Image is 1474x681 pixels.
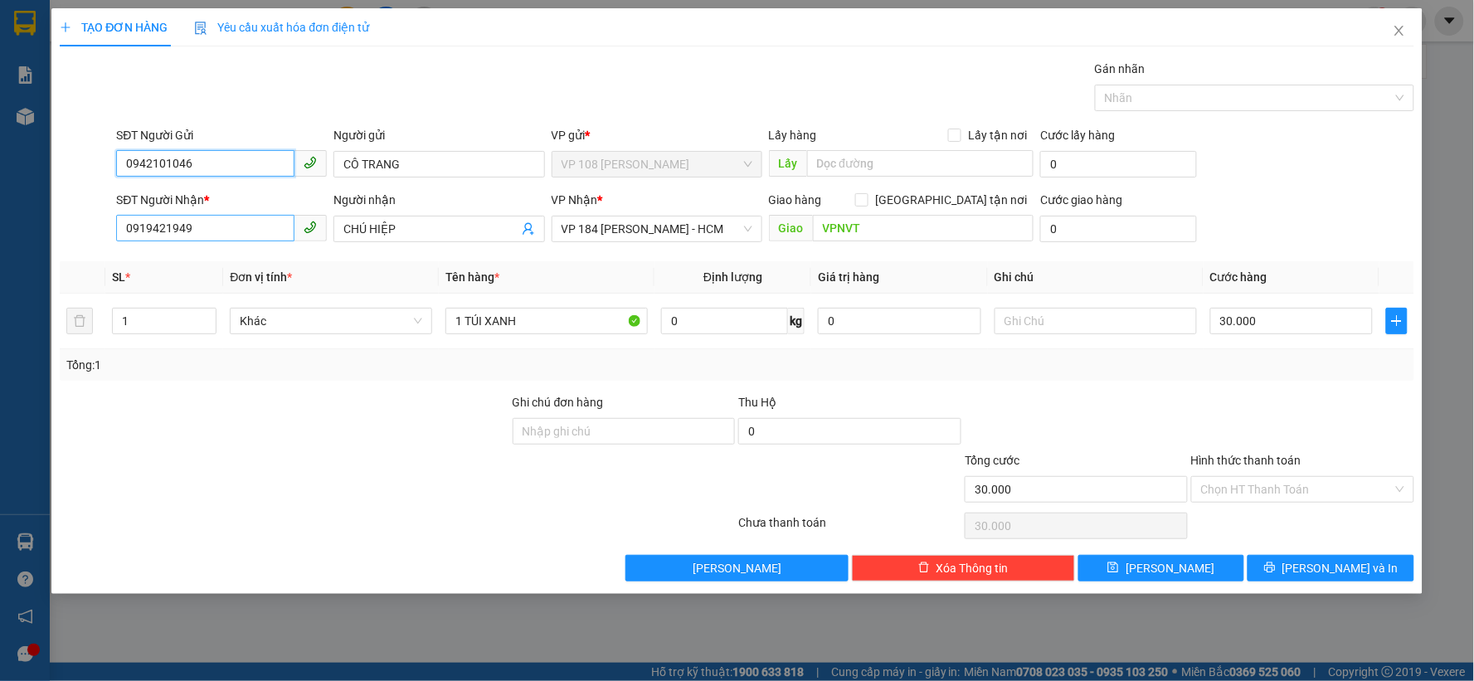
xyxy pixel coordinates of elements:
button: save[PERSON_NAME] [1078,555,1245,581]
div: Người gửi [333,126,544,144]
span: Lấy [769,150,807,177]
button: delete [66,308,93,334]
span: [PERSON_NAME] và In [1282,559,1399,577]
span: TẠO ĐƠN HÀNG [60,21,168,34]
span: Giao [769,215,813,241]
input: Ghi Chú [995,308,1197,334]
th: Ghi chú [988,261,1204,294]
button: printer[PERSON_NAME] và In [1248,555,1414,581]
span: Giá trị hàng [818,270,879,284]
div: Chưa thanh toán [737,513,963,542]
span: Thu Hộ [738,396,776,409]
span: phone [304,156,317,169]
img: icon [194,22,207,35]
span: Xóa Thông tin [936,559,1009,577]
span: Tổng cước [965,454,1019,467]
label: Gán nhãn [1095,62,1146,75]
span: Đơn vị tính [230,270,292,284]
span: VP Nhận [552,193,598,207]
span: Định lượng [703,270,762,284]
span: Lấy tận nơi [961,126,1034,144]
span: VP 108 Lê Hồng Phong - Vũng Tàu [562,152,752,177]
label: Ghi chú đơn hàng [513,396,604,409]
span: save [1107,562,1119,575]
span: plus [1387,314,1406,328]
label: Hình thức thanh toán [1191,454,1301,467]
div: Tổng: 1 [66,356,569,374]
div: Người nhận [333,191,544,209]
button: Close [1376,8,1423,55]
span: Lấy hàng [769,129,817,142]
span: kg [788,308,805,334]
span: VP 184 Nguyễn Văn Trỗi - HCM [562,216,752,241]
input: Dọc đường [813,215,1034,241]
button: plus [1386,308,1407,334]
input: Ghi chú đơn hàng [513,418,736,445]
div: SĐT Người Gửi [116,126,327,144]
span: delete [918,562,930,575]
span: close [1393,24,1406,37]
span: user-add [522,222,535,236]
span: Yêu cầu xuất hóa đơn điện tử [194,21,369,34]
div: VP gửi [552,126,762,144]
span: Giao hàng [769,193,822,207]
input: 0 [818,308,981,334]
span: [PERSON_NAME] [1126,559,1214,577]
button: deleteXóa Thông tin [852,555,1075,581]
span: Tên hàng [445,270,499,284]
span: SL [112,270,125,284]
span: printer [1264,562,1276,575]
input: Cước lấy hàng [1040,151,1197,178]
div: SĐT Người Nhận [116,191,327,209]
label: Cước giao hàng [1040,193,1122,207]
span: Cước hàng [1210,270,1267,284]
input: Dọc đường [807,150,1034,177]
span: plus [60,22,71,33]
span: [PERSON_NAME] [693,559,781,577]
input: VD: Bàn, Ghế [445,308,648,334]
span: [GEOGRAPHIC_DATA] tận nơi [868,191,1034,209]
span: phone [304,221,317,234]
button: [PERSON_NAME] [625,555,849,581]
input: Cước giao hàng [1040,216,1197,242]
span: Khác [240,309,422,333]
label: Cước lấy hàng [1040,129,1115,142]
